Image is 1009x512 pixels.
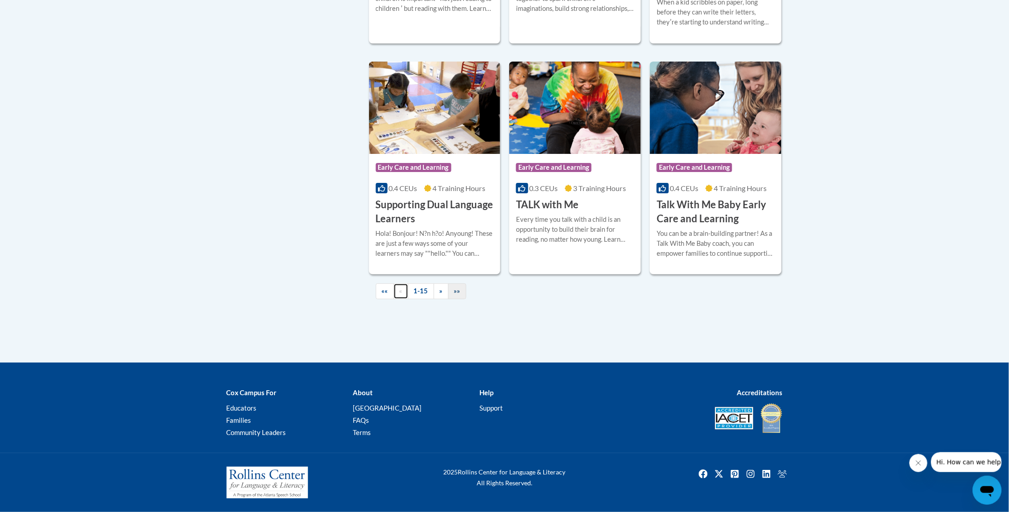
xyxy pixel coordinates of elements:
a: FAQs [353,416,369,424]
a: Facebook [696,467,711,481]
span: Early Care and Learning [657,163,732,172]
div: You can be a brain-building partner! As a Talk With Me Baby coach, you can empower families to co... [657,229,775,258]
a: Linkedin [759,467,774,481]
b: About [353,388,373,397]
a: Course LogoEarly Care and Learning0.4 CEUs4 Training Hours Talk With Me Baby Early Care and Learn... [650,62,782,274]
img: Rollins Center for Language & Literacy - A Program of the Atlanta Speech School [227,467,308,498]
h3: Supporting Dual Language Learners [376,198,494,226]
a: [GEOGRAPHIC_DATA] [353,404,422,412]
span: 4 Training Hours [714,184,767,192]
span: Early Care and Learning [376,163,451,172]
img: Course Logo [509,62,641,154]
span: 2025 [444,468,458,476]
a: End [448,283,466,299]
a: Facebook Group [775,467,790,481]
a: Course LogoEarly Care and Learning0.4 CEUs4 Training Hours Supporting Dual Language LearnersHola!... [369,62,501,274]
img: IDA® Accredited [760,402,783,434]
span: « [399,287,403,295]
span: » [440,287,443,295]
h3: Talk With Me Baby Early Care and Learning [657,198,775,226]
h3: TALK with Me [516,198,578,212]
span: »» [454,287,460,295]
span: 0.4 CEUs [670,184,699,192]
img: Course Logo [369,62,501,154]
a: Previous [393,283,408,299]
span: 0.3 CEUs [530,184,558,192]
img: Facebook group icon [775,467,790,481]
img: Facebook icon [696,467,711,481]
span: 3 Training Hours [573,184,626,192]
a: Next [434,283,449,299]
img: LinkedIn icon [759,467,774,481]
a: Instagram [744,467,758,481]
iframe: Close message [910,454,928,472]
span: 0.4 CEUs [389,184,417,192]
img: Instagram icon [744,467,758,481]
a: Support [479,404,503,412]
a: 1-15 [408,283,434,299]
b: Help [479,388,493,397]
img: Course Logo [650,62,782,154]
a: Twitter [712,467,726,481]
iframe: Message from company [931,452,1002,472]
a: Educators [227,404,257,412]
a: Pinterest [728,467,742,481]
a: Terms [353,428,371,436]
span: «« [382,287,388,295]
div: Hola! Bonjour! N?n h?o! Anyoung! These are just a few ways some of your learners may say ""hello.... [376,229,494,258]
span: 4 Training Hours [433,184,486,192]
span: Hi. How can we help? [5,6,73,14]
img: Twitter icon [712,467,726,481]
a: Families [227,416,251,424]
iframe: Button to launch messaging window [973,476,1002,505]
b: Cox Campus For [227,388,277,397]
a: Community Leaders [227,428,286,436]
img: Accredited IACET® Provider [715,407,753,430]
span: Early Care and Learning [516,163,592,172]
img: Pinterest icon [728,467,742,481]
a: Course LogoEarly Care and Learning0.3 CEUs3 Training Hours TALK with MeEvery time you talk with a... [509,62,641,274]
a: Begining [376,283,394,299]
div: Every time you talk with a child is an opportunity to build their brain for reading, no matter ho... [516,215,634,244]
div: Rollins Center for Language & Literacy All Rights Reserved. [410,467,600,488]
b: Accreditations [737,388,783,397]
